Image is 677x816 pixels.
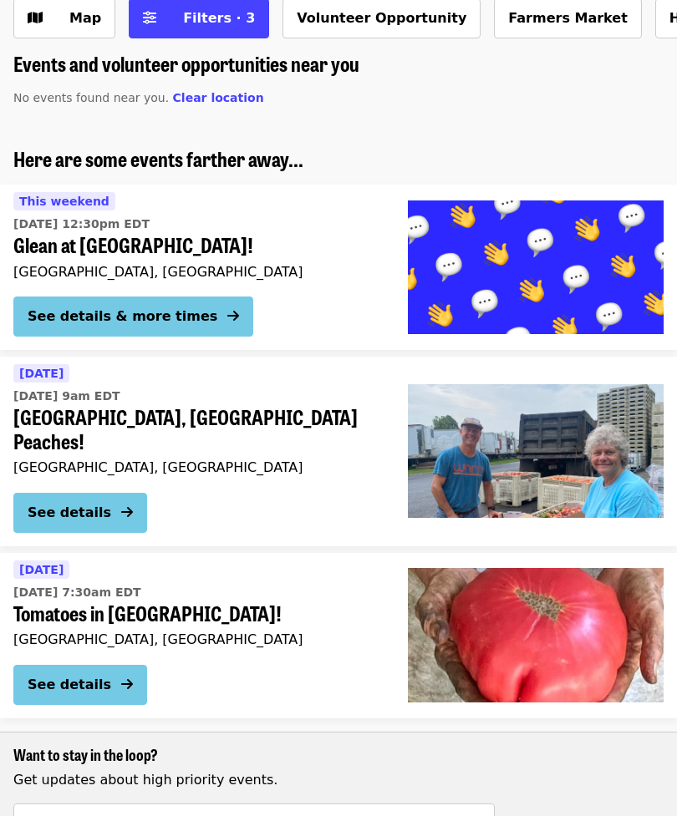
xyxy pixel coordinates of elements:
span: This weekend [19,195,109,209]
time: [DATE] 9am EDT [13,388,120,406]
i: map icon [28,11,43,27]
time: [DATE] 7:30am EDT [13,585,141,602]
span: Events and volunteer opportunities near you [13,49,359,79]
button: See details [13,666,147,706]
span: Tomatoes in [GEOGRAPHIC_DATA]! [13,602,381,626]
button: Clear location [173,90,264,108]
span: Want to stay in the loop? [13,744,158,766]
div: See details [28,676,111,696]
span: Here are some events farther away... [13,144,303,174]
div: [GEOGRAPHIC_DATA], [GEOGRAPHIC_DATA] [13,460,381,476]
span: [GEOGRAPHIC_DATA], [GEOGRAPHIC_DATA] Peaches! [13,406,381,454]
span: [DATE] [19,564,64,577]
span: No events found near you. [13,92,169,105]
img: Covesville, VA Peaches! organized by Society of St. Andrew [408,385,664,519]
div: [GEOGRAPHIC_DATA], [GEOGRAPHIC_DATA] [13,265,381,281]
i: sliders-h icon [143,11,156,27]
button: See details [13,494,147,534]
img: Tomatoes in China Grove! organized by Society of St. Andrew [408,569,664,702]
i: arrow-right icon [121,677,133,693]
span: [DATE] [19,367,64,381]
div: [GEOGRAPHIC_DATA], [GEOGRAPHIC_DATA] [13,632,381,648]
div: See details [28,504,111,524]
time: [DATE] 12:30pm EDT [13,216,150,234]
i: arrow-right icon [121,505,133,521]
div: See details & more times [28,307,217,327]
span: Glean at [GEOGRAPHIC_DATA]! [13,234,381,258]
img: Glean at Lynchburg Community Market! organized by Society of St. Andrew [408,201,664,335]
i: arrow-right icon [227,309,239,325]
span: Clear location [173,92,264,105]
span: Get updates about high priority events. [13,773,277,788]
span: Map [69,11,101,27]
span: Filters · 3 [183,11,255,27]
button: See details & more times [13,297,253,337]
